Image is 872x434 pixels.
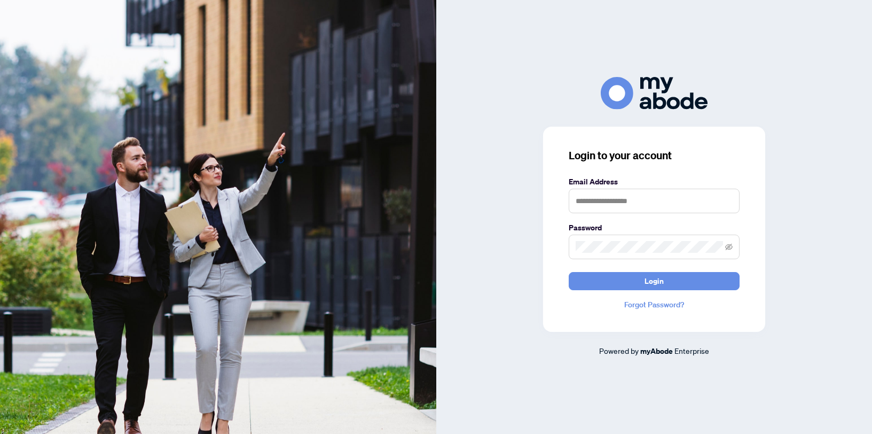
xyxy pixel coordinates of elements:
img: ma-logo [601,77,708,110]
span: Powered by [599,346,639,355]
span: eye-invisible [725,243,733,251]
label: Email Address [569,176,740,188]
span: Enterprise [674,346,709,355]
a: Forgot Password? [569,299,740,311]
a: myAbode [640,345,673,357]
button: Login [569,272,740,290]
label: Password [569,222,740,234]
span: Login [645,273,664,290]
h3: Login to your account [569,148,740,163]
